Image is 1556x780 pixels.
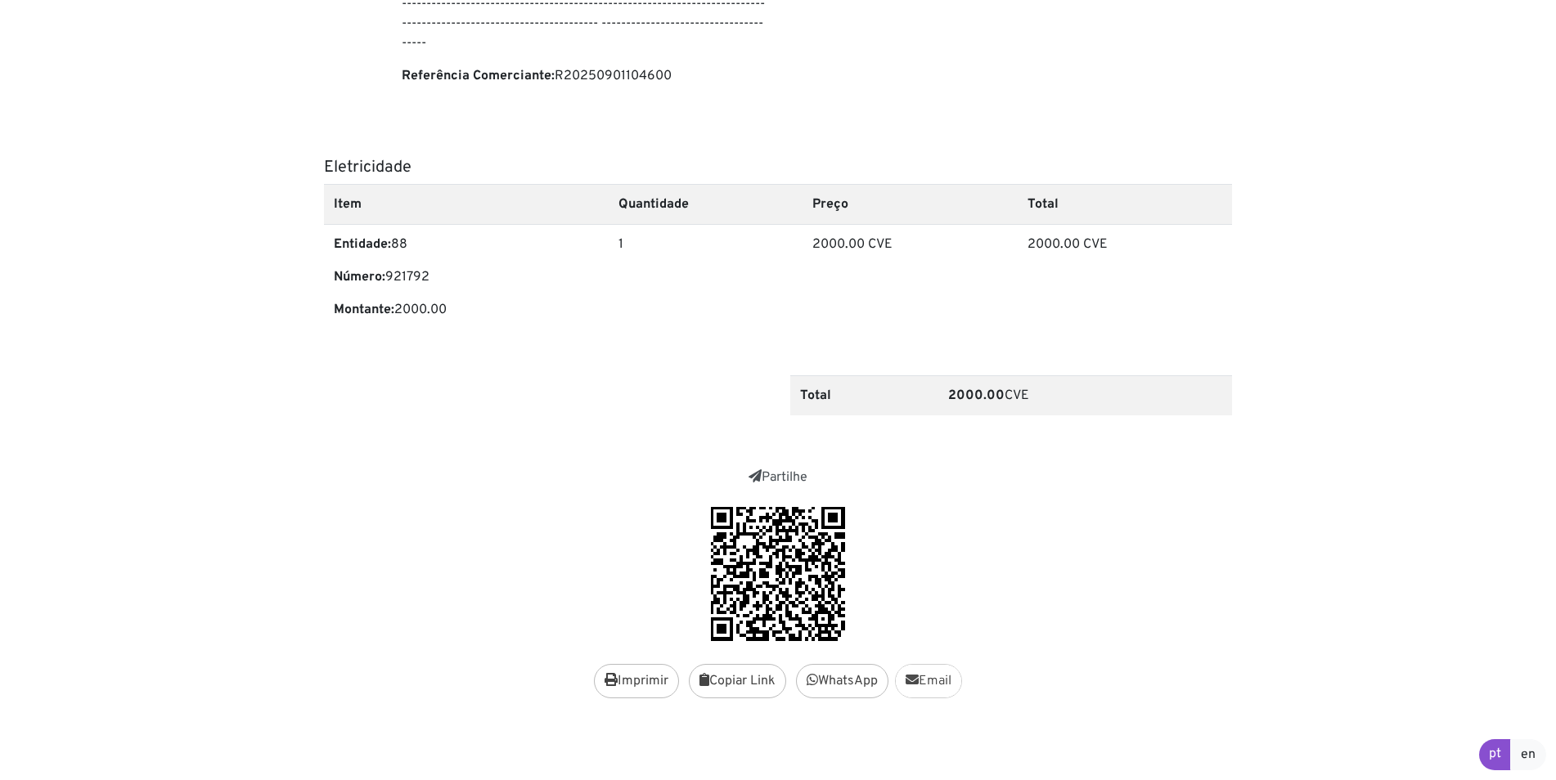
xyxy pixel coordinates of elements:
td: CVE [938,375,1232,415]
b: Montante: [334,302,394,318]
p: R20250901104600 [402,66,766,86]
td: 1 [609,224,803,343]
a: en [1510,739,1546,770]
a: pt [1479,739,1511,770]
button: Imprimir [594,664,679,698]
img: pVvPmwAAAAZJREFUAwCC7oI+mpoPFgAAAABJRU5ErkJggg== [711,507,845,641]
button: Copiar Link [689,664,786,698]
th: Preço [803,184,1017,224]
div: https://faxi.online/receipt/2025090110460094/fV1r [324,507,1232,641]
b: 2000.00 [948,388,1005,404]
th: Total [1018,184,1232,224]
p: 921792 [334,267,599,287]
b: Entidade: [334,236,391,253]
a: Partilhe [749,469,807,486]
td: 2000.00 CVE [1018,224,1232,343]
td: 2000.00 CVE [803,224,1017,343]
p: 2000.00 [334,300,599,320]
a: Email [895,664,962,698]
b: Número: [334,269,385,285]
th: Total [790,375,938,415]
a: WhatsApp [796,664,888,698]
th: Quantidade [609,184,803,224]
h5: Eletricidade [324,158,1232,177]
b: Referência Comerciante: [402,68,555,84]
th: Item [324,184,609,224]
p: 88 [334,235,599,254]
